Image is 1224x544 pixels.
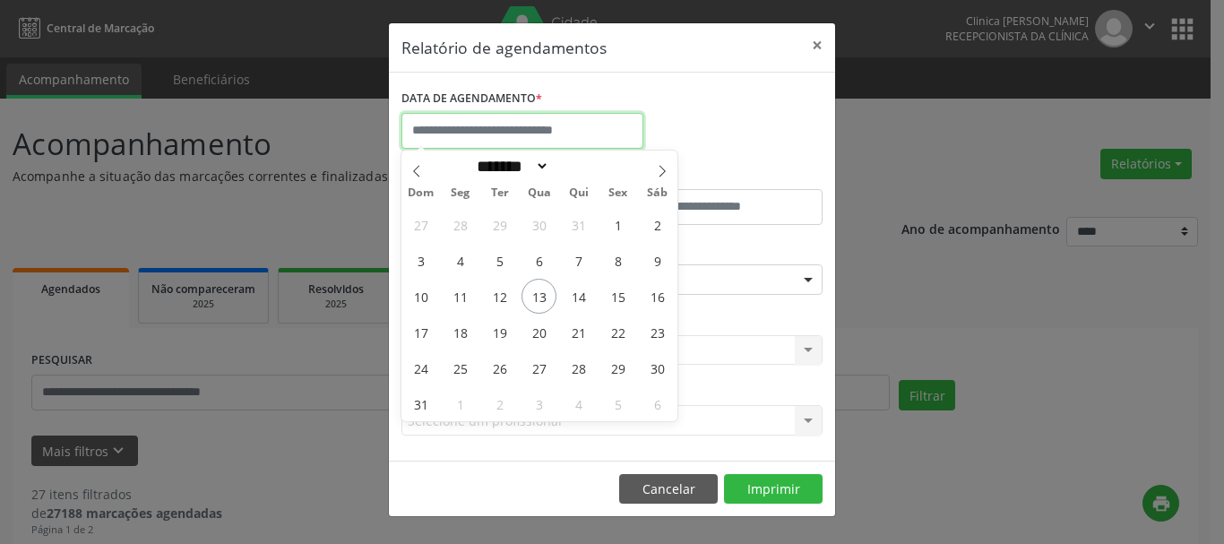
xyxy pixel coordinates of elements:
span: Agosto 6, 2025 [521,243,556,278]
span: Agosto 7, 2025 [561,243,596,278]
span: Agosto 14, 2025 [561,279,596,314]
span: Dom [401,187,441,199]
span: Setembro 6, 2025 [640,386,675,421]
span: Agosto 8, 2025 [600,243,635,278]
span: Agosto 24, 2025 [403,350,438,385]
span: Agosto 16, 2025 [640,279,675,314]
span: Sáb [638,187,677,199]
span: Julho 27, 2025 [403,207,438,242]
span: Agosto 18, 2025 [443,315,478,350]
span: Agosto 22, 2025 [600,315,635,350]
span: Agosto 3, 2025 [403,243,438,278]
span: Ter [480,187,520,199]
span: Agosto 27, 2025 [521,350,556,385]
span: Qua [520,187,559,199]
span: Setembro 4, 2025 [561,386,596,421]
span: Setembro 3, 2025 [521,386,556,421]
span: Agosto 10, 2025 [403,279,438,314]
span: Agosto 15, 2025 [600,279,635,314]
span: Agosto 29, 2025 [600,350,635,385]
span: Agosto 21, 2025 [561,315,596,350]
span: Agosto 23, 2025 [640,315,675,350]
span: Agosto 25, 2025 [443,350,478,385]
span: Agosto 11, 2025 [443,279,478,314]
span: Agosto 9, 2025 [640,243,675,278]
h5: Relatório de agendamentos [401,36,607,59]
span: Julho 29, 2025 [482,207,517,242]
span: Julho 28, 2025 [443,207,478,242]
span: Agosto 13, 2025 [521,279,556,314]
button: Cancelar [619,474,718,505]
span: Sex [599,187,638,199]
span: Julho 30, 2025 [521,207,556,242]
span: Agosto 2, 2025 [640,207,675,242]
span: Setembro 2, 2025 [482,386,517,421]
span: Agosto 28, 2025 [561,350,596,385]
span: Agosto 5, 2025 [482,243,517,278]
span: Agosto 17, 2025 [403,315,438,350]
span: Agosto 30, 2025 [640,350,675,385]
span: Setembro 5, 2025 [600,386,635,421]
span: Qui [559,187,599,199]
select: Month [470,157,549,176]
span: Agosto 4, 2025 [443,243,478,278]
span: Agosto 20, 2025 [521,315,556,350]
span: Agosto 1, 2025 [600,207,635,242]
span: Agosto 31, 2025 [403,386,438,421]
button: Close [799,23,835,67]
span: Agosto 19, 2025 [482,315,517,350]
label: ATÉ [616,161,823,189]
label: DATA DE AGENDAMENTO [401,85,542,113]
span: Agosto 12, 2025 [482,279,517,314]
span: Seg [441,187,480,199]
span: Julho 31, 2025 [561,207,596,242]
span: Setembro 1, 2025 [443,386,478,421]
span: Agosto 26, 2025 [482,350,517,385]
input: Year [549,157,608,176]
button: Imprimir [724,474,823,505]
